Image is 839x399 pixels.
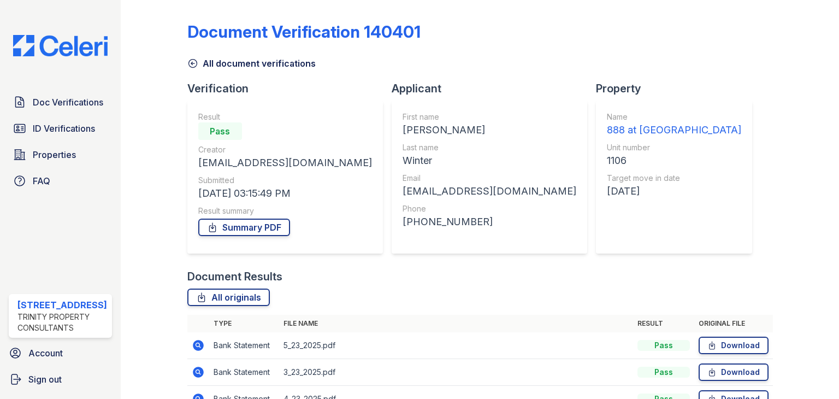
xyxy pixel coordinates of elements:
[403,203,576,214] div: Phone
[279,332,633,359] td: 5_23_2025.pdf
[699,363,769,381] a: Download
[392,81,596,96] div: Applicant
[607,184,741,199] div: [DATE]
[607,112,741,122] div: Name
[403,112,576,122] div: First name
[403,122,576,138] div: [PERSON_NAME]
[403,142,576,153] div: Last name
[17,298,108,312] div: [STREET_ADDRESS]
[209,332,279,359] td: Bank Statement
[198,219,290,236] a: Summary PDF
[279,315,633,332] th: File name
[9,91,112,113] a: Doc Verifications
[33,122,95,135] span: ID Verifications
[198,144,372,155] div: Creator
[198,122,242,140] div: Pass
[4,35,116,56] img: CE_Logo_Blue-a8612792a0a2168367f1c8372b55b34899dd931a85d93a1a3d3e32e68fde9ad4.png
[403,153,576,168] div: Winter
[793,355,828,388] iframe: chat widget
[198,112,372,122] div: Result
[694,315,773,332] th: Original file
[9,144,112,166] a: Properties
[637,367,690,378] div: Pass
[187,269,282,284] div: Document Results
[279,359,633,386] td: 3_23_2025.pdf
[607,173,741,184] div: Target move in date
[633,315,694,332] th: Result
[209,359,279,386] td: Bank Statement
[596,81,761,96] div: Property
[9,118,112,139] a: ID Verifications
[198,175,372,186] div: Submitted
[28,347,63,360] span: Account
[607,142,741,153] div: Unit number
[33,96,103,109] span: Doc Verifications
[403,214,576,230] div: [PHONE_NUMBER]
[33,174,50,187] span: FAQ
[699,337,769,354] a: Download
[607,122,741,138] div: 888 at [GEOGRAPHIC_DATA]
[33,148,76,161] span: Properties
[187,22,421,42] div: Document Verification 140401
[198,186,372,201] div: [DATE] 03:15:49 PM
[607,112,741,138] a: Name 888 at [GEOGRAPHIC_DATA]
[637,340,690,351] div: Pass
[198,206,372,216] div: Result summary
[187,57,316,70] a: All document verifications
[198,155,372,171] div: [EMAIL_ADDRESS][DOMAIN_NAME]
[4,368,116,390] a: Sign out
[28,373,62,386] span: Sign out
[187,81,392,96] div: Verification
[4,342,116,364] a: Account
[9,170,112,192] a: FAQ
[187,289,270,306] a: All originals
[17,312,108,333] div: Trinity Property Consultants
[403,173,576,184] div: Email
[403,184,576,199] div: [EMAIL_ADDRESS][DOMAIN_NAME]
[607,153,741,168] div: 1106
[209,315,279,332] th: Type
